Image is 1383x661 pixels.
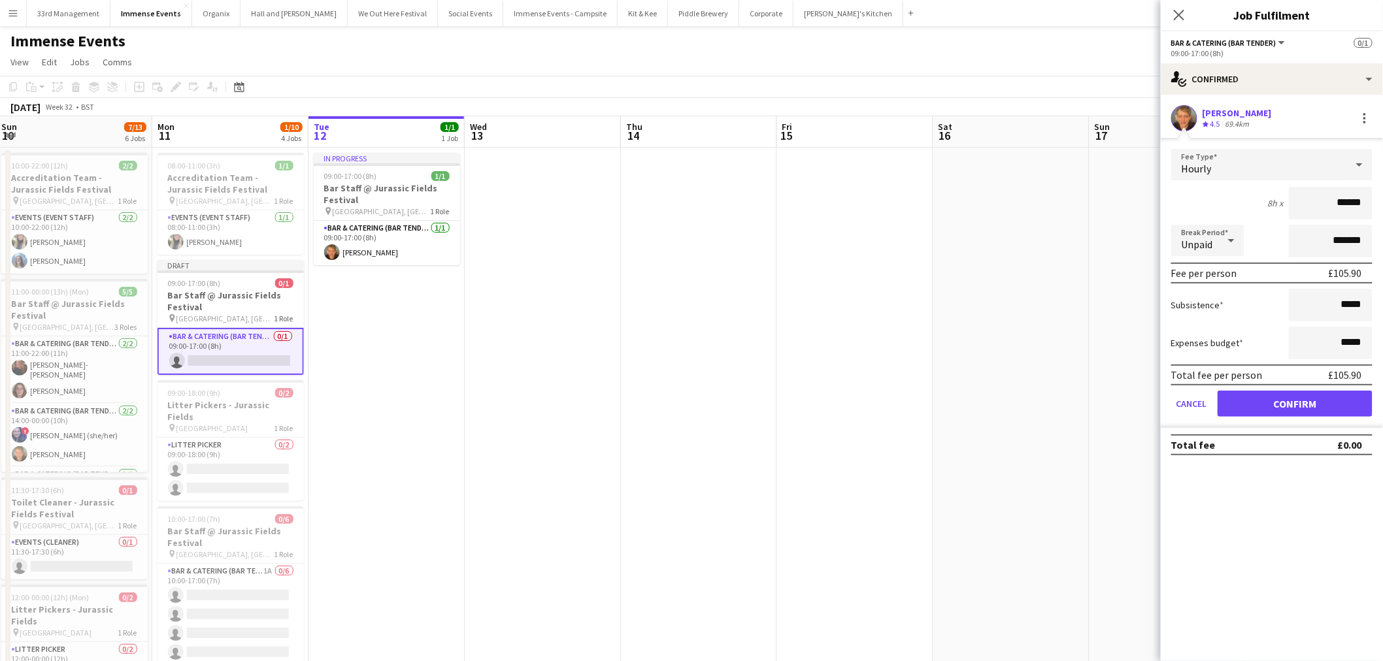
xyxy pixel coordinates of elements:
button: Social Events [438,1,503,26]
button: Piddle Brewery [668,1,739,26]
span: Jobs [70,56,90,68]
h3: Bar Staff @ Jurassic Fields Festival [314,182,460,206]
span: 0/6 [275,514,293,524]
span: 10:00-22:00 (12h) [12,161,69,170]
div: £105.90 [1329,368,1362,381]
button: We Out Here Festival [348,1,438,26]
span: 11:30-17:30 (6h) [12,485,65,495]
app-job-card: 08:00-11:00 (3h)1/1Accreditation Team - Jurassic Fields Festival [GEOGRAPHIC_DATA], [GEOGRAPHIC_D... [158,153,304,255]
span: [GEOGRAPHIC_DATA], [GEOGRAPHIC_DATA] [333,206,431,216]
h3: Bar Staff @ Jurassic Fields Festival [1,298,148,321]
button: [PERSON_NAME]'s Kitchen [793,1,903,26]
span: Fri [782,121,793,133]
h3: Accreditation Team - Jurassic Fields Festival [158,172,304,195]
app-job-card: 09:00-18:00 (9h)0/2Litter Pickers - Jurassic Fields [GEOGRAPHIC_DATA]1 RoleLitter Picker0/209:00-... [158,380,304,501]
div: Total fee [1171,438,1216,451]
a: Comms [97,54,137,71]
app-card-role: Bar & Catering (Bar Tender)0/109:00-17:00 (8h) [158,328,304,375]
span: 1 Role [275,423,293,433]
span: 08:00-11:00 (3h) [168,161,221,170]
span: [GEOGRAPHIC_DATA], [GEOGRAPHIC_DATA] [20,322,115,332]
button: 33rd Management [27,1,110,26]
span: 2/2 [119,161,137,170]
div: In progress09:00-17:00 (8h)1/1Bar Staff @ Jurassic Fields Festival [GEOGRAPHIC_DATA], [GEOGRAPHIC... [314,153,460,265]
app-card-role: Events (Event Staff)2/210:00-22:00 (12h)[PERSON_NAME][PERSON_NAME] [1,210,148,274]
app-card-role: Litter Picker0/209:00-18:00 (9h) [158,438,304,501]
span: 11:00-00:00 (13h) (Mon) [12,287,90,297]
span: 3 Roles [115,322,137,332]
app-card-role: Bar & Catering (Bar Tender)2/214:00-00:00 (10h)![PERSON_NAME] (she/her)[PERSON_NAME] [1,404,148,467]
div: Draft [158,260,304,270]
div: [PERSON_NAME] [1203,107,1272,119]
div: £0.00 [1338,438,1362,451]
button: Hall and [PERSON_NAME] [241,1,348,26]
span: 10:00-17:00 (7h) [168,514,221,524]
a: View [5,54,34,71]
span: Sun [1,121,17,133]
div: In progress [314,153,460,163]
span: Bar & Catering (Bar Tender) [1171,38,1276,48]
span: 1/1 [431,171,450,181]
span: 16 [937,128,953,143]
span: 0/2 [119,592,137,602]
h3: Litter Pickers - Jurassic Fields [1,604,148,627]
span: Sun [1095,121,1110,133]
span: 13 [468,128,487,143]
button: Cancel [1171,391,1212,417]
span: Comms [103,56,132,68]
span: 14 [624,128,642,143]
h1: Immense Events [10,31,125,51]
h3: Bar Staff @ Jurassic Fields Festival [158,289,304,313]
span: [GEOGRAPHIC_DATA], [GEOGRAPHIC_DATA] [20,196,118,206]
div: 69.4km [1223,119,1252,130]
app-card-role: Bar & Catering (Bar Tender)2/211:00-22:00 (11h)[PERSON_NAME]-[PERSON_NAME][PERSON_NAME] [1,336,148,404]
div: Confirmed [1161,63,1383,95]
h3: Bar Staff @ Jurassic Fields Festival [158,525,304,549]
button: Bar & Catering (Bar Tender) [1171,38,1287,48]
span: [GEOGRAPHIC_DATA] [20,628,92,637]
span: 1/10 [280,122,303,132]
app-job-card: 11:00-00:00 (13h) (Mon)5/5Bar Staff @ Jurassic Fields Festival [GEOGRAPHIC_DATA], [GEOGRAPHIC_DAT... [1,279,148,472]
span: [GEOGRAPHIC_DATA], [GEOGRAPHIC_DATA] [176,549,275,559]
span: 1 Role [275,314,293,323]
div: 6 Jobs [125,133,146,143]
span: 0/1 [275,278,293,288]
span: [GEOGRAPHIC_DATA], [GEOGRAPHIC_DATA] [176,196,275,206]
span: 1 Role [431,206,450,216]
button: Immense Events [110,1,192,26]
span: 09:00-18:00 (9h) [168,388,221,398]
div: Draft09:00-17:00 (8h)0/1Bar Staff @ Jurassic Fields Festival [GEOGRAPHIC_DATA], [GEOGRAPHIC_DATA]... [158,260,304,375]
app-card-role: Bar & Catering (Bar Tender)1/109:00-17:00 (8h)[PERSON_NAME] [314,221,460,265]
span: 1 Role [275,196,293,206]
span: 0/1 [119,485,137,495]
div: 1 Job [441,133,458,143]
app-card-role: Events (Cleaner)0/111:30-17:30 (6h) [1,535,148,579]
span: 7/13 [124,122,146,132]
div: 4 Jobs [281,133,302,143]
span: 11 [156,128,175,143]
span: 1 Role [118,628,137,637]
span: Tue [314,121,329,133]
div: £105.90 [1329,266,1362,280]
button: Organix [192,1,241,26]
h3: Job Fulfilment [1161,7,1383,24]
span: Thu [626,121,642,133]
span: 15 [780,128,793,143]
div: [DATE] [10,101,41,114]
span: 12:00-00:00 (12h) (Mon) [12,592,90,602]
a: Edit [37,54,62,71]
div: Fee per person [1171,266,1237,280]
button: Kit & Kee [618,1,668,26]
span: 1 Role [118,521,137,530]
span: 09:00-17:00 (8h) [168,278,221,288]
app-job-card: 10:00-22:00 (12h)2/2Accreditation Team - Jurassic Fields Festival [GEOGRAPHIC_DATA], [GEOGRAPHIC_... [1,153,148,274]
span: 09:00-17:00 (8h) [324,171,377,181]
span: View [10,56,29,68]
a: Jobs [65,54,95,71]
span: 1 Role [118,196,137,206]
h3: Litter Pickers - Jurassic Fields [158,399,304,423]
button: Immense Events - Campsite [503,1,618,26]
div: BST [81,102,94,112]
